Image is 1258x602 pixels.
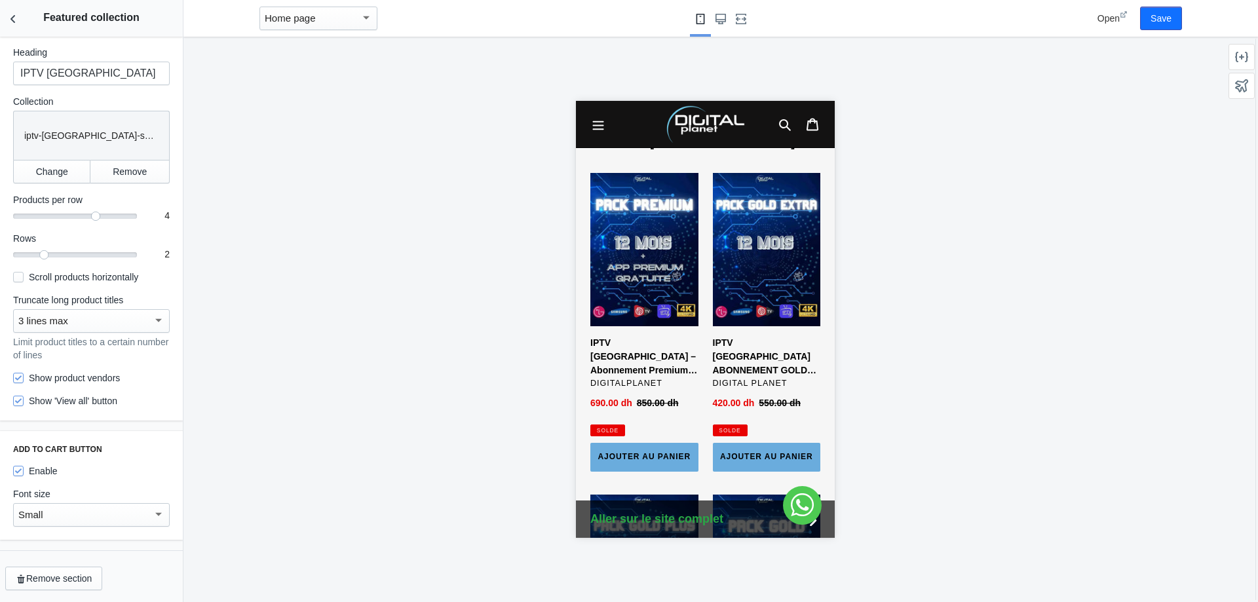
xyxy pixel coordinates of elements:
[13,444,170,455] h3: Add to cart button
[13,46,170,59] label: Heading
[13,487,170,500] label: Font size
[81,4,178,43] a: image
[13,293,170,307] label: Truncate long product titles
[39,35,220,48] a: Afficher tous les produits de la collection IPTV MAROC
[13,394,117,407] label: Show 'View all' button
[1097,13,1120,24] span: Open
[137,342,245,371] button: Ajouter au panier
[13,232,170,245] label: Rows
[13,271,138,284] label: Scroll products horizontally
[13,95,170,108] label: Collection
[90,160,170,183] button: Remove
[1140,7,1182,30] button: Save
[22,352,115,361] span: Ajouter au panier
[13,464,58,478] label: Enable
[18,509,43,520] mat-select-trigger: Small
[164,210,170,221] span: 4
[144,352,237,361] span: Ajouter au panier
[13,160,90,183] button: Change
[13,335,170,362] p: Limit product titles to a certain number of lines
[18,315,68,326] mat-select-trigger: 3 lines max
[14,409,147,427] p: Aller sur le site complet
[164,249,170,259] span: 2
[13,371,120,385] label: Show product vendors
[5,567,102,590] button: Remove section
[24,129,159,142] p: iptv-[GEOGRAPHIC_DATA]-service-tv
[88,4,170,43] img: image
[14,342,123,371] button: Ajouter au panier
[265,12,316,24] mat-select-trigger: Home page
[13,193,170,206] label: Products per row
[9,10,36,37] button: Menu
